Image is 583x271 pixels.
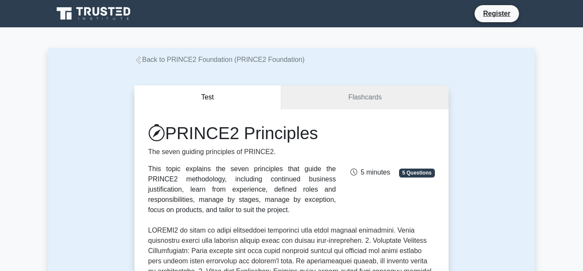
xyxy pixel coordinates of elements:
a: Register [478,8,516,19]
h1: PRINCE2 Principles [148,123,336,143]
a: Flashcards [281,85,449,110]
button: Test [134,85,281,110]
div: This topic explains the seven principles that guide the PRINCE2 methodology, including continued ... [148,164,336,215]
a: Back to PRINCE2 Foundation (PRINCE2 Foundation) [134,56,305,63]
span: 5 minutes [350,169,390,176]
p: The seven guiding principles of PRINCE2. [148,147,336,157]
span: 5 Questions [399,169,435,177]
